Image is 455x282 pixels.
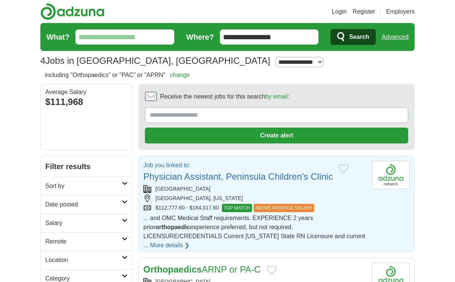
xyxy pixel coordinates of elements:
div: [GEOGRAPHIC_DATA] [143,185,366,193]
h2: Date posted [45,200,122,209]
h2: Sort by [45,182,122,191]
div: [GEOGRAPHIC_DATA], [US_STATE] [143,194,366,202]
a: More details ❯ [150,241,190,250]
span: Search [349,29,369,45]
h1: Jobs in [GEOGRAPHIC_DATA], [GEOGRAPHIC_DATA] [40,55,270,66]
a: Physician Assistant, Peninsula Children's Clinic [143,171,333,182]
span: ... and OMC Medical Staff requirements. EXPERIENCE ​2 years prior experience preferred, but not r... [143,215,365,248]
a: Date posted [41,195,132,214]
h2: Filter results [41,156,132,177]
button: Add to favorite jobs [267,266,277,275]
span: ABOVE AVERAGE SALARY [254,204,315,212]
span: Receive the newest jobs for this search : [160,92,289,101]
a: Salary [41,214,132,232]
h2: including "Orthopaedics" or "PAC" or "APRN" [45,71,190,80]
a: Login [332,7,347,16]
h2: Location [45,256,122,265]
span: 4 [40,54,45,68]
a: Employers [386,7,415,16]
strong: orthopaedic [155,224,190,230]
a: change [170,72,190,78]
div: $111,968 [45,95,128,109]
button: Search [330,29,375,45]
label: Where? [186,31,214,43]
img: Adzuna logo [40,3,105,20]
div: Average Salary [45,89,128,95]
a: OrthopaedicsARNP or PA-C [143,264,261,274]
button: Create alert [145,128,408,143]
div: $112,777.60 - $184,017.60 [143,204,366,212]
span: TOP MATCH [222,204,252,212]
a: Remote [41,232,132,251]
p: Job you linked to: [143,161,333,170]
strong: Orthopaedics [143,264,202,274]
a: Register [353,7,375,16]
h2: Salary [45,219,122,228]
a: Sort by [41,177,132,195]
a: Advanced [382,29,409,45]
h2: Remote [45,237,122,246]
img: Company logo [372,161,410,189]
button: Add to favorite jobs [339,164,349,173]
label: What? [46,31,69,43]
a: Location [41,251,132,269]
a: by email [265,93,288,100]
